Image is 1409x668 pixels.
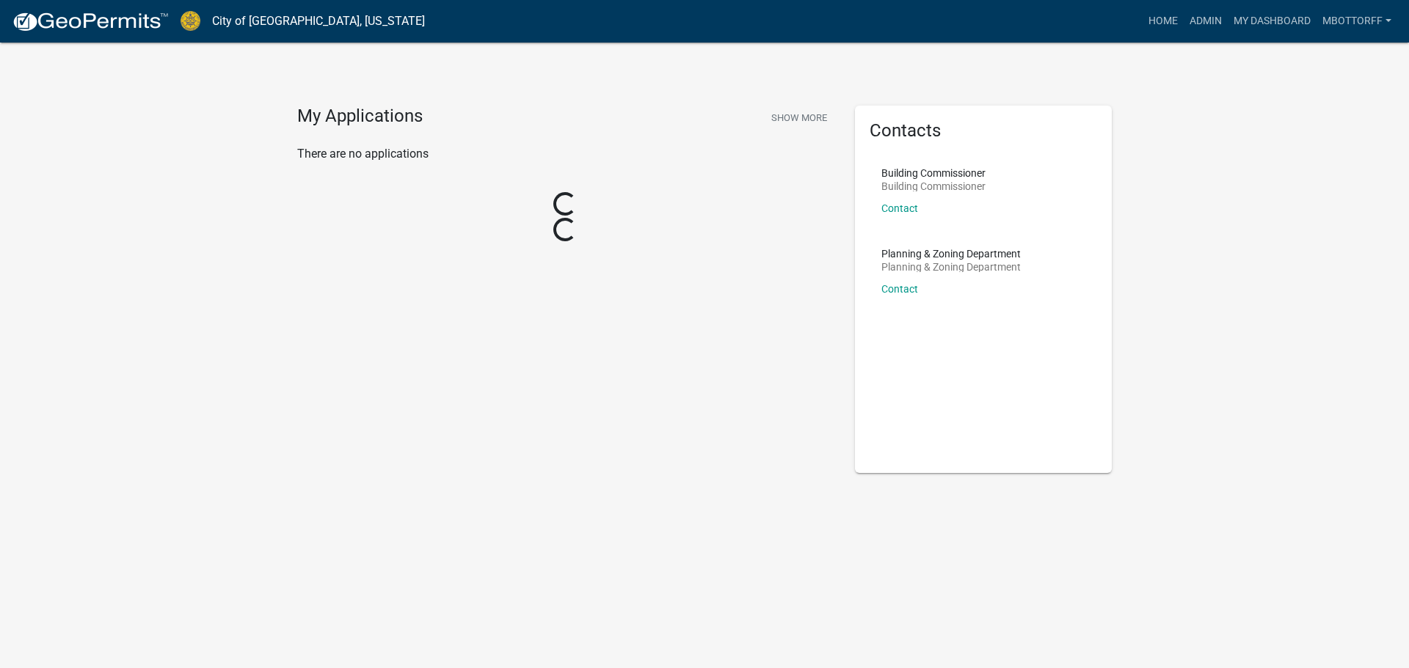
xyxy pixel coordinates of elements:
p: Building Commissioner [881,168,986,178]
h5: Contacts [870,120,1097,142]
a: City of [GEOGRAPHIC_DATA], [US_STATE] [212,9,425,34]
button: Show More [765,106,833,130]
a: Contact [881,283,918,295]
img: City of Jeffersonville, Indiana [181,11,200,31]
a: My Dashboard [1228,7,1317,35]
p: There are no applications [297,145,833,163]
a: Mbottorff [1317,7,1397,35]
p: Planning & Zoning Department [881,262,1021,272]
a: Admin [1184,7,1228,35]
h4: My Applications [297,106,423,128]
a: Home [1143,7,1184,35]
p: Planning & Zoning Department [881,249,1021,259]
a: Contact [881,202,918,214]
p: Building Commissioner [881,181,986,191]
